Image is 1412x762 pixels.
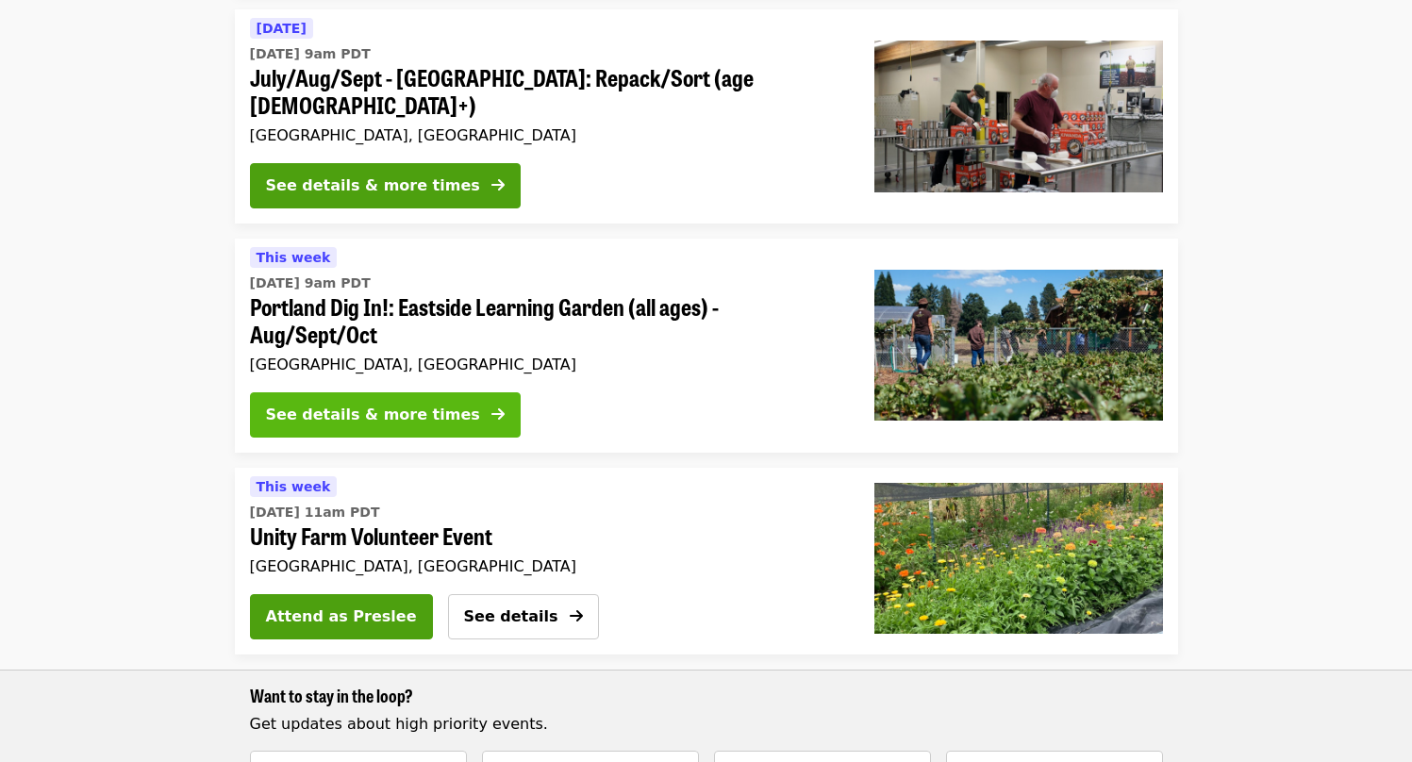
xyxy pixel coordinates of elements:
[250,392,521,438] button: See details & more times
[257,21,307,36] span: [DATE]
[250,44,371,64] time: [DATE] 9am PDT
[250,522,829,550] span: Unity Farm Volunteer Event
[859,468,1178,654] a: Unity Farm Volunteer Event
[570,607,583,625] i: arrow-right icon
[874,483,1163,634] img: Unity Farm Volunteer Event organized by Oregon Food Bank
[250,557,829,575] div: [GEOGRAPHIC_DATA], [GEOGRAPHIC_DATA]
[257,250,331,265] span: This week
[250,293,844,348] span: Portland Dig In!: Eastside Learning Garden (all ages) - Aug/Sept/Oct
[250,683,413,707] span: Want to stay in the loop?
[250,64,844,119] span: July/Aug/Sept - [GEOGRAPHIC_DATA]: Repack/Sort (age [DEMOGRAPHIC_DATA]+)
[250,503,380,522] time: [DATE] 11am PDT
[235,239,1178,453] a: See details for "Portland Dig In!: Eastside Learning Garden (all ages) - Aug/Sept/Oct"
[250,594,433,639] button: Attend as Preslee
[266,605,417,628] span: Attend as Preslee
[250,273,371,293] time: [DATE] 9am PDT
[491,406,505,423] i: arrow-right icon
[250,715,548,733] span: Get updates about high priority events.
[235,9,1178,224] a: See details for "July/Aug/Sept - Portland: Repack/Sort (age 16+)"
[874,41,1163,191] img: July/Aug/Sept - Portland: Repack/Sort (age 16+) organized by Oregon Food Bank
[491,176,505,194] i: arrow-right icon
[448,594,599,639] button: See details
[266,404,480,426] div: See details & more times
[250,475,829,579] a: See details for "Unity Farm Volunteer Event"
[464,607,558,625] span: See details
[874,270,1163,421] img: Portland Dig In!: Eastside Learning Garden (all ages) - Aug/Sept/Oct organized by Oregon Food Bank
[250,356,844,373] div: [GEOGRAPHIC_DATA], [GEOGRAPHIC_DATA]
[257,479,331,494] span: This week
[266,174,480,197] div: See details & more times
[250,163,521,208] button: See details & more times
[250,126,844,144] div: [GEOGRAPHIC_DATA], [GEOGRAPHIC_DATA]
